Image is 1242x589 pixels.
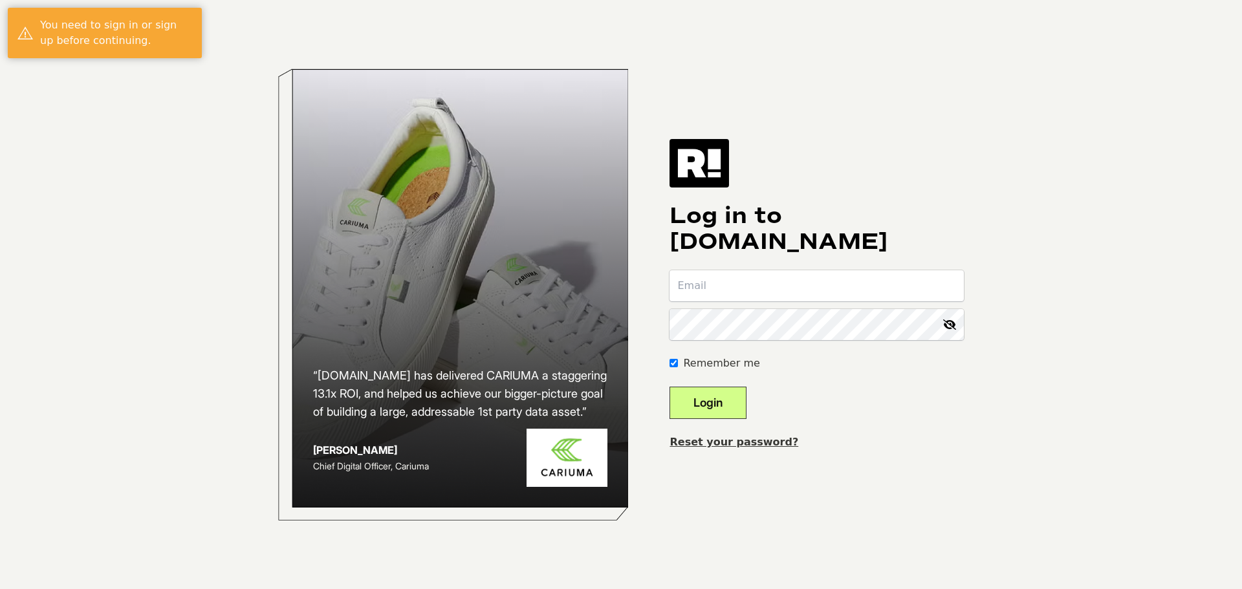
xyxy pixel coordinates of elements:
h1: Log in to [DOMAIN_NAME] [670,203,964,255]
span: Chief Digital Officer, Cariuma [313,460,429,471]
h2: “[DOMAIN_NAME] has delivered CARIUMA a staggering 13.1x ROI, and helped us achieve our bigger-pic... [313,367,608,421]
a: Reset your password? [670,436,798,448]
label: Remember me [683,356,759,371]
strong: [PERSON_NAME] [313,444,397,456]
input: Email [670,270,964,301]
img: Cariuma [527,429,607,487]
img: Retention.com [670,139,729,187]
button: Login [670,387,746,419]
div: You need to sign in or sign up before continuing. [40,17,192,48]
